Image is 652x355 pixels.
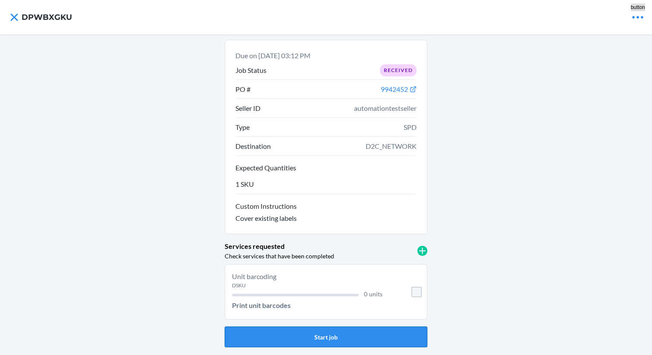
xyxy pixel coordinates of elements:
[232,271,382,282] p: Unit barcoding
[381,85,408,93] span: 9942452
[235,163,417,175] button: Expected Quantities
[364,290,367,298] span: 0
[235,122,250,132] p: Type
[235,201,417,211] p: Custom Instructions
[225,241,285,251] p: Services requested
[232,300,291,311] p: Print unit barcodes
[225,327,427,347] button: Start job
[235,213,297,223] p: Cover existing labels
[232,298,291,312] button: Print unit barcodes
[235,141,271,151] p: Destination
[235,84,251,94] p: PO #
[235,201,417,213] button: Custom Instructions
[235,65,266,75] p: Job Status
[369,290,382,298] span: units
[381,86,417,93] a: 9942452
[354,103,417,113] span: automationtestseller
[22,12,72,23] h4: DPWBXGKU
[235,163,417,173] p: Expected Quantities
[235,50,417,61] p: Due on [DATE] 03:12 PM
[404,122,417,132] span: SPD
[235,179,254,189] p: 1 SKU
[232,282,246,289] p: DSKU
[380,64,417,76] div: Received
[225,251,334,261] p: Check services that have been completed
[235,103,260,113] p: Seller ID
[366,141,417,151] span: D2C_NETWORK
